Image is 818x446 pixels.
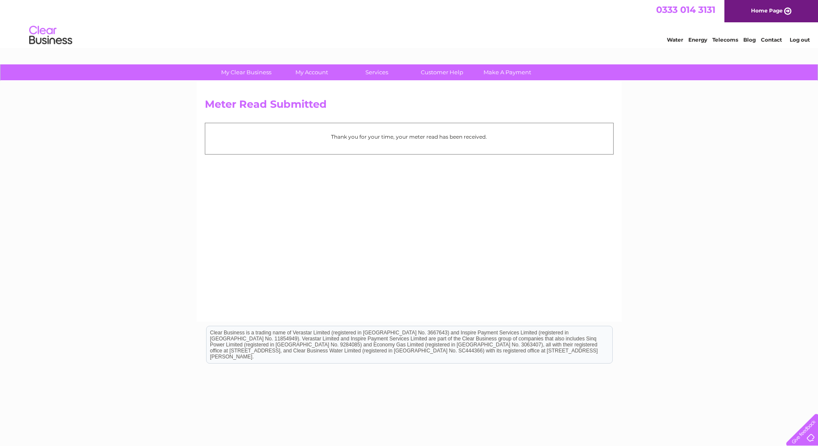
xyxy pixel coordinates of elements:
a: My Account [276,64,347,80]
a: Customer Help [407,64,477,80]
div: Clear Business is a trading name of Verastar Limited (registered in [GEOGRAPHIC_DATA] No. 3667643... [207,5,612,42]
a: Energy [688,36,707,43]
a: Blog [743,36,756,43]
a: 0333 014 3131 [656,4,715,15]
a: Water [667,36,683,43]
a: Log out [790,36,810,43]
img: logo.png [29,22,73,49]
a: Make A Payment [472,64,543,80]
a: My Clear Business [211,64,282,80]
a: Contact [761,36,782,43]
p: Thank you for your time, your meter read has been received. [210,133,609,141]
h2: Meter Read Submitted [205,98,614,115]
a: Telecoms [712,36,738,43]
a: Services [341,64,412,80]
